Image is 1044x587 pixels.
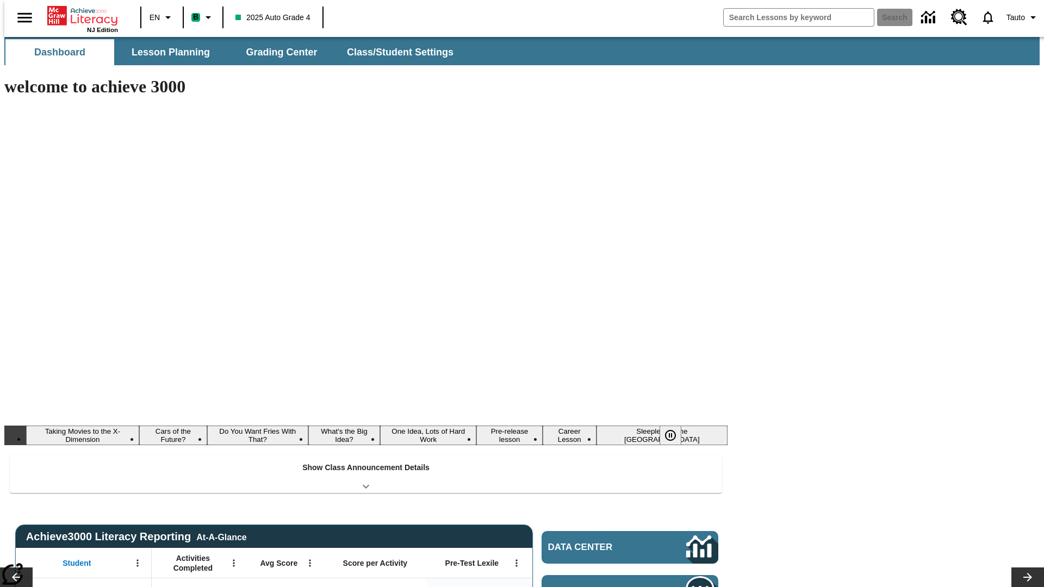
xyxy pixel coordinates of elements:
button: Slide 1 Taking Movies to the X-Dimension [26,426,139,445]
button: Language: EN, Select a language [145,8,179,27]
span: 2025 Auto Grade 4 [235,12,310,23]
button: Slide 8 Sleepless in the Animal Kingdom [596,426,728,445]
div: Show Class Announcement Details [10,455,722,493]
button: Lesson carousel, Next [1011,567,1044,587]
button: Slide 6 Pre-release lesson [476,426,542,445]
input: search field [724,9,874,26]
span: Achieve3000 Literacy Reporting [26,530,247,543]
a: Resource Center, Will open in new tab [944,3,974,32]
button: Slide 5 One Idea, Lots of Hard Work [380,426,476,445]
span: Pre-Test Lexile [445,558,499,568]
div: At-A-Glance [196,530,246,542]
button: Class/Student Settings [338,39,462,65]
button: Open side menu [9,2,41,34]
span: Tauto [1006,12,1025,23]
button: Open Menu [226,555,242,571]
a: Data Center [915,3,944,33]
span: Activities Completed [157,553,229,573]
span: Avg Score [260,558,297,568]
button: Open Menu [129,555,146,571]
span: Score per Activity [343,558,408,568]
span: Student [63,558,91,568]
button: Open Menu [508,555,525,571]
button: Lesson Planning [116,39,225,65]
button: Boost Class color is mint green. Change class color [187,8,219,27]
button: Slide 2 Cars of the Future? [139,426,207,445]
div: Home [47,4,118,33]
button: Open Menu [302,555,318,571]
button: Grading Center [227,39,336,65]
p: Show Class Announcement Details [302,462,430,473]
button: Dashboard [5,39,114,65]
a: Data Center [542,531,718,564]
a: Home [47,5,118,27]
span: Data Center [548,542,650,553]
div: SubNavbar [4,37,1040,65]
div: SubNavbar [4,39,463,65]
a: Notifications [974,3,1002,32]
button: Slide 4 What's the Big Idea? [308,426,380,445]
button: Slide 7 Career Lesson [543,426,596,445]
span: EN [150,12,160,23]
button: Slide 3 Do You Want Fries With That? [207,426,308,445]
div: Pause [660,426,692,445]
span: NJ Edition [87,27,118,33]
h1: welcome to achieve 3000 [4,77,728,97]
button: Profile/Settings [1002,8,1044,27]
button: Pause [660,426,681,445]
span: B [193,10,198,24]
